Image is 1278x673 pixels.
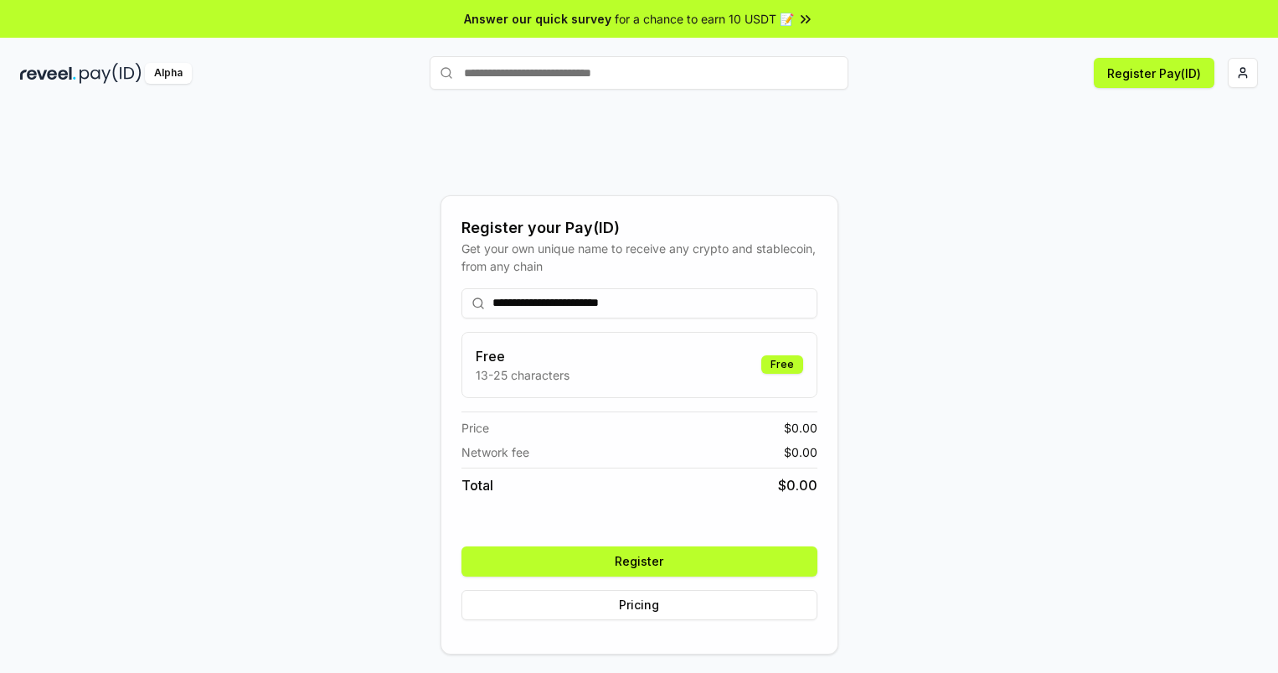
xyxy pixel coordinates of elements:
[784,419,817,437] span: $ 0.00
[145,63,192,84] div: Alpha
[1094,58,1214,88] button: Register Pay(ID)
[461,443,529,461] span: Network fee
[615,10,794,28] span: for a chance to earn 10 USDT 📝
[461,419,489,437] span: Price
[476,346,569,366] h3: Free
[476,366,569,384] p: 13-25 characters
[80,63,142,84] img: pay_id
[461,590,817,620] button: Pricing
[20,63,76,84] img: reveel_dark
[464,10,611,28] span: Answer our quick survey
[784,443,817,461] span: $ 0.00
[461,546,817,577] button: Register
[761,355,803,374] div: Free
[778,475,817,495] span: $ 0.00
[461,240,817,275] div: Get your own unique name to receive any crypto and stablecoin, from any chain
[461,216,817,240] div: Register your Pay(ID)
[461,475,493,495] span: Total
